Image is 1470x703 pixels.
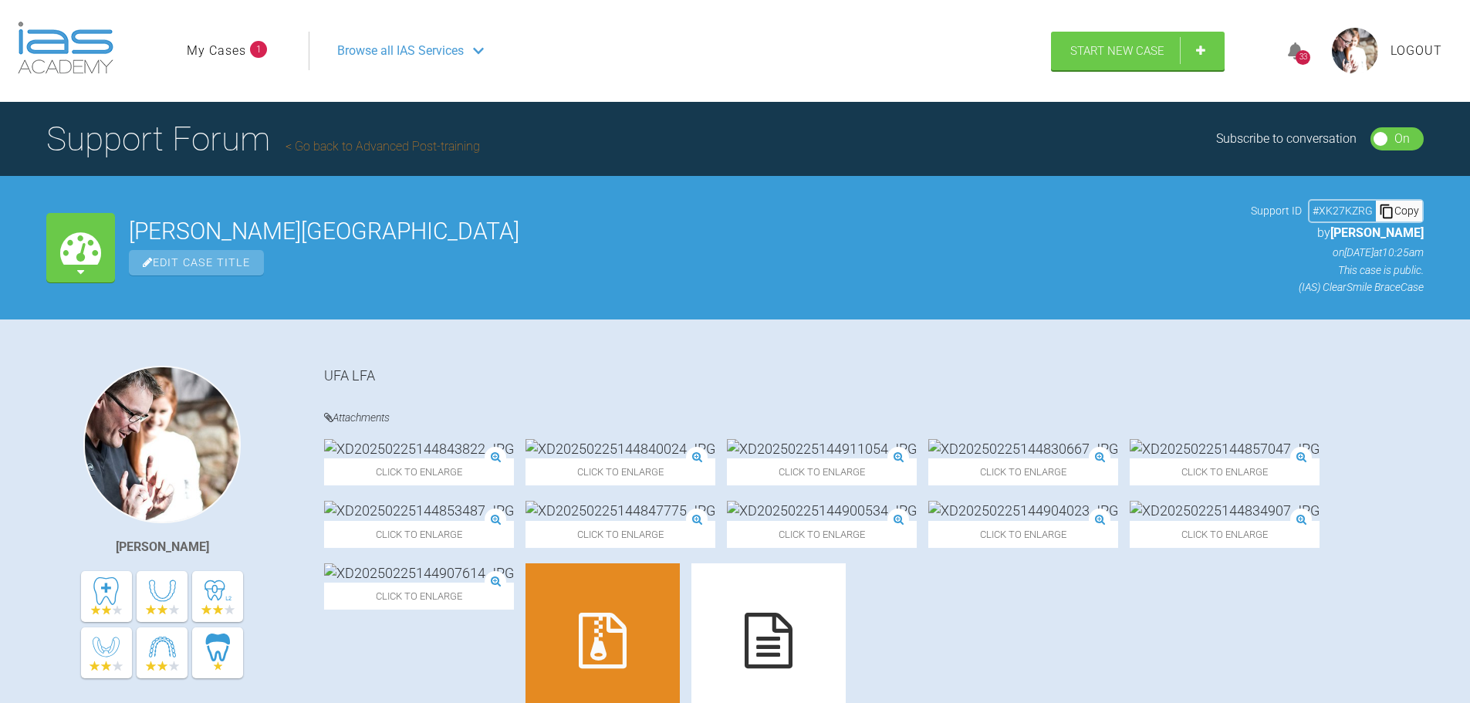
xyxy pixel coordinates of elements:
[324,458,514,485] span: Click to enlarge
[1330,225,1424,240] span: [PERSON_NAME]
[1391,41,1442,61] a: Logout
[727,439,917,458] img: XD20250225144911054.JPG
[1130,521,1320,548] span: Click to enlarge
[1251,244,1424,261] p: on [DATE] at 10:25am
[116,537,209,557] div: [PERSON_NAME]
[727,501,917,520] img: XD20250225144900534.JPG
[525,458,715,485] span: Click to enlarge
[928,439,1118,458] img: XD20250225144830667.JPG
[324,501,514,520] img: XD20250225144853487.JPG
[324,521,514,548] span: Click to enlarge
[324,583,514,610] span: Click to enlarge
[1296,50,1310,65] div: 33
[1216,129,1357,149] div: Subscribe to conversation
[727,458,917,485] span: Click to enlarge
[286,139,480,154] a: Go back to Advanced Post-training
[1394,129,1410,149] div: On
[337,41,464,61] span: Browse all IAS Services
[324,408,1424,428] h4: Attachments
[250,41,267,58] span: 1
[1251,279,1424,296] p: (IAS) ClearSmile Brace Case
[1251,223,1424,243] p: by
[129,250,264,275] span: Edit Case Title
[324,366,1424,385] div: UFA LFA
[1051,32,1225,70] a: Start New Case
[525,521,715,548] span: Click to enlarge
[1251,202,1302,219] span: Support ID
[1130,439,1320,458] img: XD20250225144857047.JPG
[1130,501,1320,520] img: XD20250225144834907.JPG
[129,220,1237,243] h2: [PERSON_NAME][GEOGRAPHIC_DATA]
[1309,202,1376,219] div: # XK27KZRG
[18,22,113,74] img: logo-light.3e3ef733.png
[1332,28,1378,74] img: profile.png
[727,521,917,548] span: Click to enlarge
[1130,458,1320,485] span: Click to enlarge
[928,501,1118,520] img: XD20250225144904023.JPG
[46,112,480,166] h1: Support Forum
[928,458,1118,485] span: Click to enlarge
[1251,262,1424,279] p: This case is public.
[83,366,241,523] img: Grant McAree
[1070,44,1164,58] span: Start New Case
[324,439,514,458] img: XD20250225144843822.JPG
[525,501,715,520] img: XD20250225144847775.JPG
[928,521,1118,548] span: Click to enlarge
[187,41,246,61] a: My Cases
[324,563,514,583] img: XD20250225144907614.JPG
[525,439,715,458] img: XD20250225144840024.JPG
[1376,201,1422,221] div: Copy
